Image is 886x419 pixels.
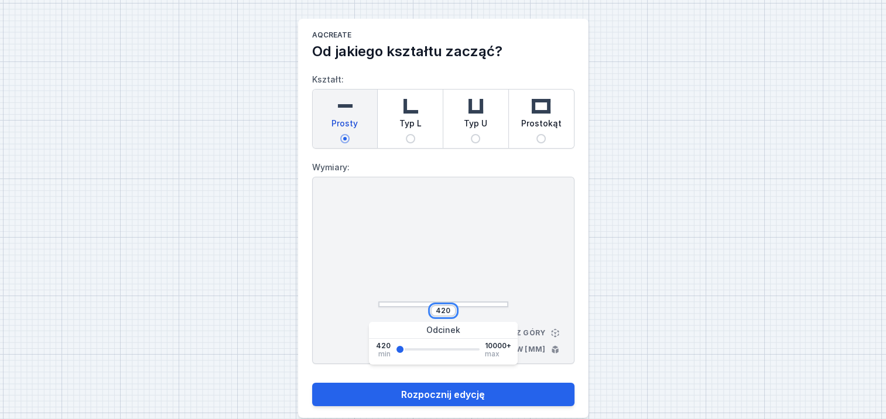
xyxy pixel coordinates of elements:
[464,94,487,118] img: u-shaped.svg
[331,118,358,134] span: Prosty
[484,341,511,351] span: 10000+
[536,134,546,143] input: Prostokąt
[434,306,453,315] input: Wymiar [mm]
[369,322,518,339] div: Odcinek
[378,351,391,358] span: min
[312,158,574,177] label: Wymiary:
[529,94,553,118] img: rectangle.svg
[471,134,480,143] input: Typ U
[406,134,415,143] input: Typ L
[340,134,350,143] input: Prosty
[399,94,422,118] img: l-shaped.svg
[376,341,391,351] span: 420
[312,70,574,149] label: Kształt:
[399,118,422,134] span: Typ L
[312,42,574,61] h2: Od jakiego kształtu zacząć?
[333,94,357,118] img: straight.svg
[312,383,574,406] button: Rozpocznij edycję
[521,118,562,134] span: Prostokąt
[312,30,574,42] h1: AQcreate
[464,118,487,134] span: Typ U
[484,351,499,358] span: max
